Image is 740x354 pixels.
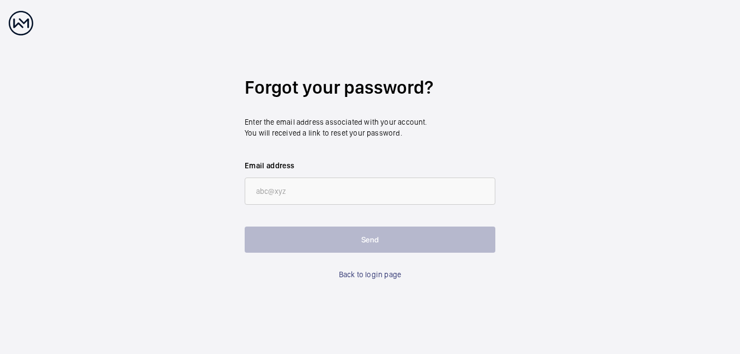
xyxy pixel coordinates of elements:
[245,227,495,253] button: Send
[339,269,401,280] a: Back to login page
[245,75,495,100] h2: Forgot your password?
[245,117,495,138] p: Enter the email address associated with your account. You will received a link to reset your pass...
[245,178,495,205] input: abc@xyz
[245,160,495,171] label: Email address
